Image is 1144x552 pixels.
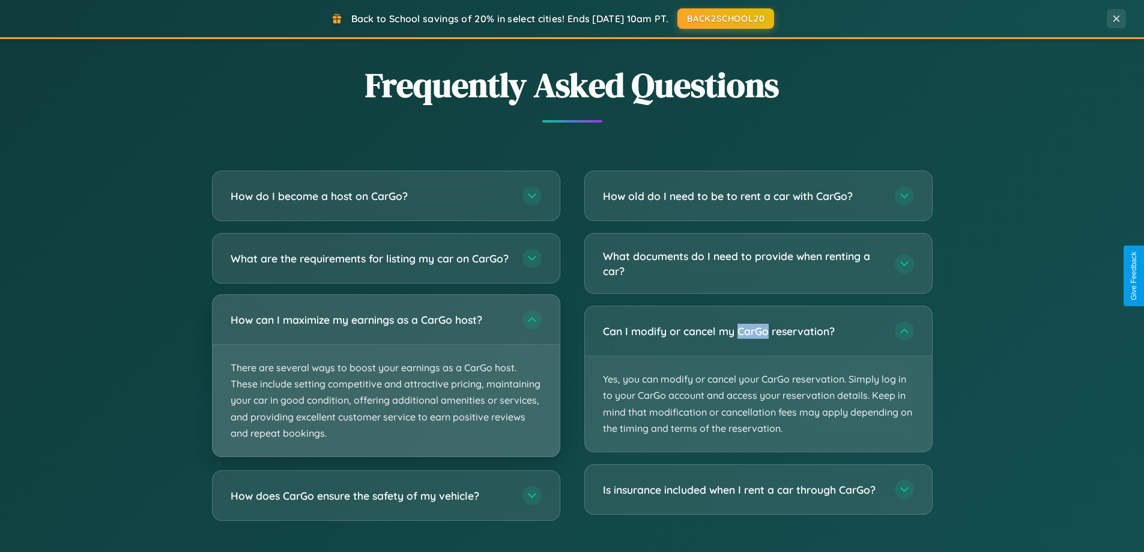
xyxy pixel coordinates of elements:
h2: Frequently Asked Questions [212,62,933,108]
h3: What are the requirements for listing my car on CarGo? [231,251,510,266]
span: Back to School savings of 20% in select cities! Ends [DATE] 10am PT. [351,13,668,25]
h3: How can I maximize my earnings as a CarGo host? [231,312,510,327]
button: BACK2SCHOOL20 [677,8,774,29]
h3: Is insurance included when I rent a car through CarGo? [603,482,883,497]
h3: How do I become a host on CarGo? [231,189,510,204]
h3: What documents do I need to provide when renting a car? [603,249,883,278]
h3: Can I modify or cancel my CarGo reservation? [603,324,883,339]
div: Give Feedback [1130,252,1138,300]
h3: How old do I need to be to rent a car with CarGo? [603,189,883,204]
h3: How does CarGo ensure the safety of my vehicle? [231,488,510,503]
p: Yes, you can modify or cancel your CarGo reservation. Simply log in to your CarGo account and acc... [585,356,932,452]
p: There are several ways to boost your earnings as a CarGo host. These include setting competitive ... [213,345,560,456]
